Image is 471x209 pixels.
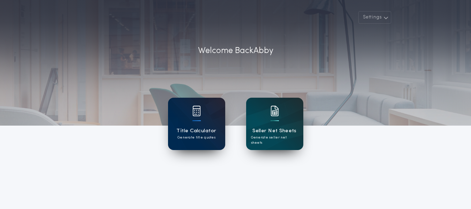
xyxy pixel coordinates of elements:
img: card icon [192,106,201,116]
img: card icon [271,106,279,116]
p: Generate title quotes [177,135,215,140]
a: card iconSeller Net SheetsGenerate seller net sheets [246,98,303,150]
h1: Seller Net Sheets [252,127,297,135]
a: card iconTitle CalculatorGenerate title quotes [168,98,225,150]
h1: Title Calculator [176,127,216,135]
button: Settings [358,11,391,24]
p: Generate seller net sheets [251,135,298,145]
p: Welcome Back Abby [198,45,273,57]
